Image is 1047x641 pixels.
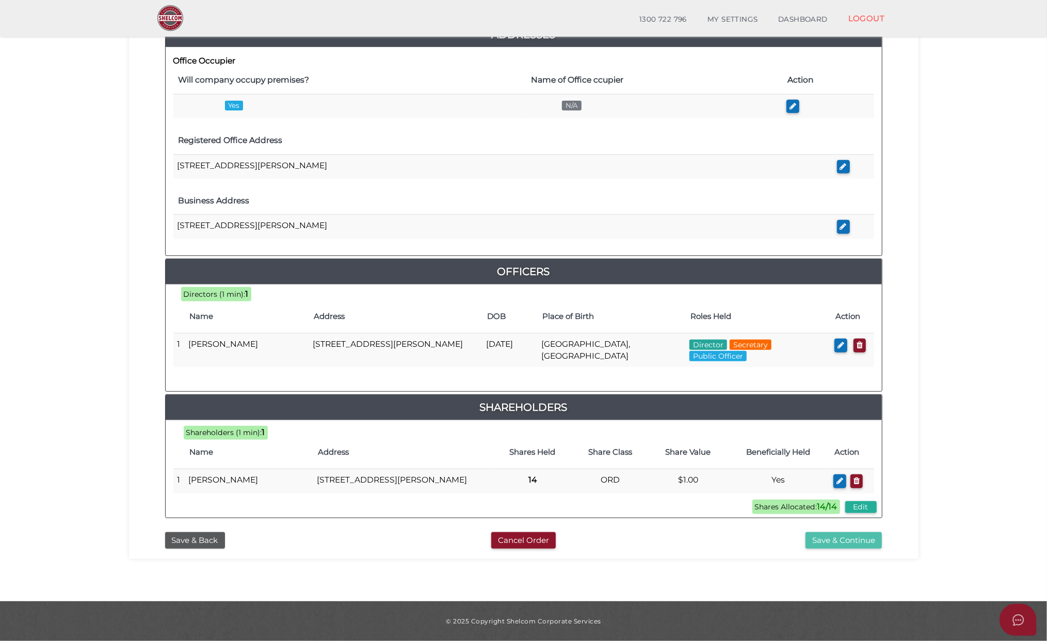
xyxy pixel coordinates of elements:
[542,312,680,321] h4: Place of Birth
[697,9,768,30] a: MY SETTINGS
[562,101,582,110] span: N/A
[1000,604,1037,636] button: Open asap
[537,333,685,367] td: [GEOGRAPHIC_DATA], [GEOGRAPHIC_DATA]
[838,8,895,29] a: LOGOUT
[173,215,833,239] td: [STREET_ADDRESS][PERSON_NAME]
[649,469,727,493] td: $1.00
[185,333,309,367] td: [PERSON_NAME]
[654,448,721,457] h4: Share Value
[690,312,825,321] h4: Roles Held
[835,312,869,321] h4: Action
[309,333,482,367] td: [STREET_ADDRESS][PERSON_NAME]
[137,617,911,626] div: © 2025 Copyright Shelcom Corporate Services
[845,501,877,513] button: Edit
[629,9,697,30] a: 1300 722 796
[817,502,837,511] b: 14/14
[173,56,236,66] b: Office Occupier
[314,312,477,321] h4: Address
[173,187,833,215] th: Business Address
[313,469,493,493] td: [STREET_ADDRESS][PERSON_NAME]
[577,448,644,457] h4: Share Class
[246,289,249,299] b: 1
[165,532,225,549] button: Save & Back
[491,532,556,549] button: Cancel Order
[190,312,303,321] h4: Name
[730,340,771,350] span: Secretary
[487,312,532,321] h4: DOB
[173,67,526,94] th: Will company occupy premises?
[689,340,727,350] span: Director
[727,469,830,493] td: Yes
[225,101,243,110] span: Yes
[190,448,308,457] h4: Name
[166,263,882,280] a: Officers
[732,448,825,457] h4: Beneficially Held
[528,475,537,485] b: 14
[166,399,882,415] a: Shareholders
[498,448,567,457] h4: Shares Held
[262,427,265,437] b: 1
[173,127,833,154] th: Registered Office Address
[752,500,840,514] span: Shares Allocated:
[768,9,838,30] a: DASHBOARD
[173,333,185,367] td: 1
[834,448,868,457] h4: Action
[318,448,488,457] h4: Address
[185,469,313,493] td: [PERSON_NAME]
[482,333,537,367] td: [DATE]
[806,532,882,549] button: Save & Continue
[186,428,262,437] span: Shareholders (1 min):
[782,67,874,94] th: Action
[173,469,185,493] td: 1
[526,67,782,94] th: Name of Office ccupier
[572,469,649,493] td: ORD
[173,154,833,179] td: [STREET_ADDRESS][PERSON_NAME]
[689,351,747,361] span: Public Officer
[184,290,246,299] span: Directors (1 min):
